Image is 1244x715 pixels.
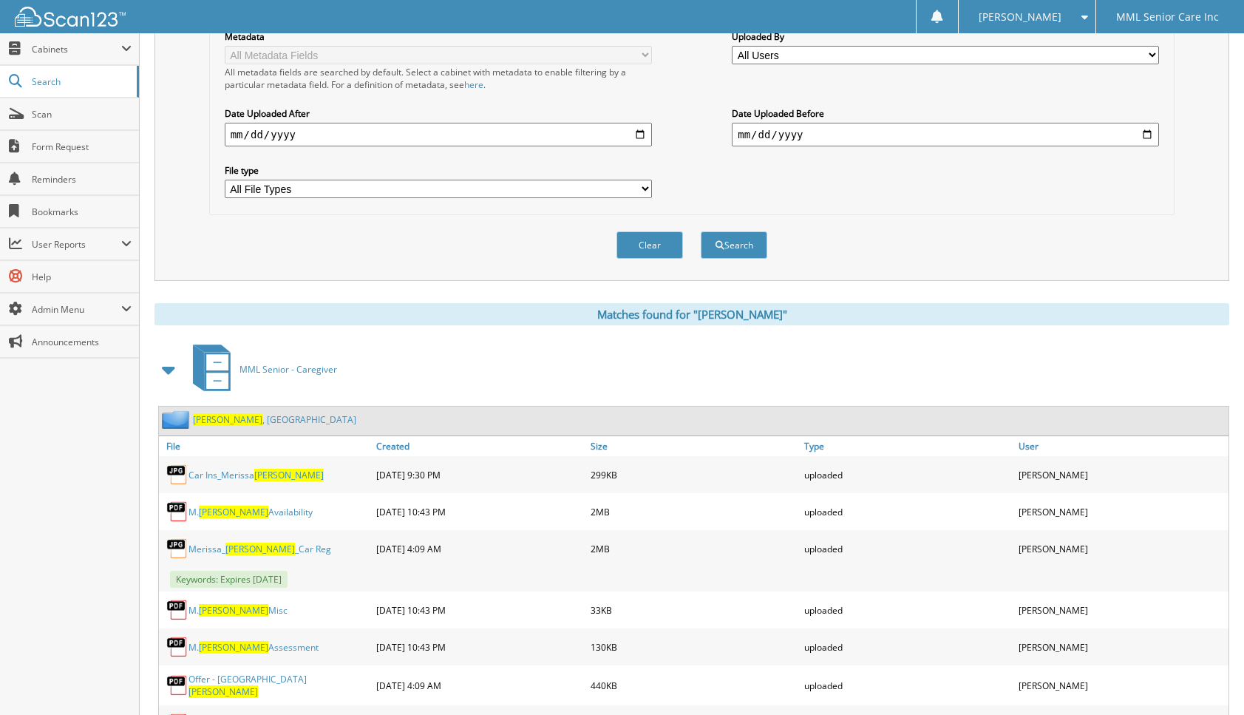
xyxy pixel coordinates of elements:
span: [PERSON_NAME] [199,641,268,654]
div: [DATE] 4:09 AM [373,534,586,563]
a: Offer - [GEOGRAPHIC_DATA][PERSON_NAME] [188,673,369,698]
div: uploaded [801,669,1014,702]
span: [PERSON_NAME] [979,13,1061,21]
label: Uploaded By [732,30,1159,43]
div: Matches found for "[PERSON_NAME]" [154,303,1229,325]
img: JPG.png [166,538,188,560]
div: uploaded [801,460,1014,489]
a: MML Senior - Caregiver [184,340,337,399]
a: User [1015,436,1228,456]
span: Scan [32,108,132,121]
span: User Reports [32,238,121,251]
span: [PERSON_NAME] [199,506,268,518]
div: [DATE] 10:43 PM [373,632,586,662]
a: Created [373,436,586,456]
span: [PERSON_NAME] [188,685,258,698]
span: Announcements [32,336,132,348]
span: [PERSON_NAME] [199,604,268,617]
span: Form Request [32,140,132,153]
img: PDF.png [166,599,188,621]
div: uploaded [801,595,1014,625]
span: Search [32,75,129,88]
img: PDF.png [166,636,188,658]
span: Bookmarks [32,206,132,218]
div: 2MB [587,534,801,563]
a: M.[PERSON_NAME]Misc [188,604,288,617]
img: scan123-logo-white.svg [15,7,126,27]
div: [PERSON_NAME] [1015,595,1228,625]
div: [PERSON_NAME] [1015,534,1228,563]
div: [PERSON_NAME] [1015,497,1228,526]
img: PDF.png [166,501,188,523]
span: Reminders [32,173,132,186]
a: Type [801,436,1014,456]
a: here [464,78,483,91]
button: Search [701,231,767,259]
a: File [159,436,373,456]
div: uploaded [801,632,1014,662]
span: Help [32,271,132,283]
label: Metadata [225,30,652,43]
a: [PERSON_NAME], [GEOGRAPHIC_DATA] [193,413,356,426]
img: PDF.png [166,674,188,697]
div: [DATE] 10:43 PM [373,497,586,526]
div: 2MB [587,497,801,526]
button: Clear [616,231,683,259]
label: Date Uploaded Before [732,107,1159,120]
span: [PERSON_NAME] [193,413,262,426]
span: Admin Menu [32,303,121,316]
div: [PERSON_NAME] [1015,669,1228,702]
a: Merissa_[PERSON_NAME]_Car Reg [188,543,331,555]
div: All metadata fields are searched by default. Select a cabinet with metadata to enable filtering b... [225,66,652,91]
div: [DATE] 4:09 AM [373,669,586,702]
span: [PERSON_NAME] [225,543,295,555]
span: Cabinets [32,43,121,55]
iframe: Chat Widget [1170,644,1244,715]
div: [DATE] 9:30 PM [373,460,586,489]
span: MML Senior - Caregiver [239,363,337,376]
div: 33KB [587,595,801,625]
img: folder2.png [162,410,193,429]
a: M.[PERSON_NAME]Availability [188,506,313,518]
div: 299KB [587,460,801,489]
input: start [225,123,652,146]
span: Keywords: Expires [DATE] [170,571,288,588]
div: 130KB [587,632,801,662]
div: [DATE] 10:43 PM [373,595,586,625]
input: end [732,123,1159,146]
div: [PERSON_NAME] [1015,460,1228,489]
span: MML Senior Care Inc [1116,13,1219,21]
div: [PERSON_NAME] [1015,632,1228,662]
a: Size [587,436,801,456]
div: 440KB [587,669,801,702]
div: uploaded [801,534,1014,563]
label: Date Uploaded After [225,107,652,120]
a: M.[PERSON_NAME]Assessment [188,641,319,654]
label: File type [225,164,652,177]
span: [PERSON_NAME] [254,469,324,481]
a: Car Ins_Merissa[PERSON_NAME] [188,469,324,481]
img: JPG.png [166,464,188,486]
div: uploaded [801,497,1014,526]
